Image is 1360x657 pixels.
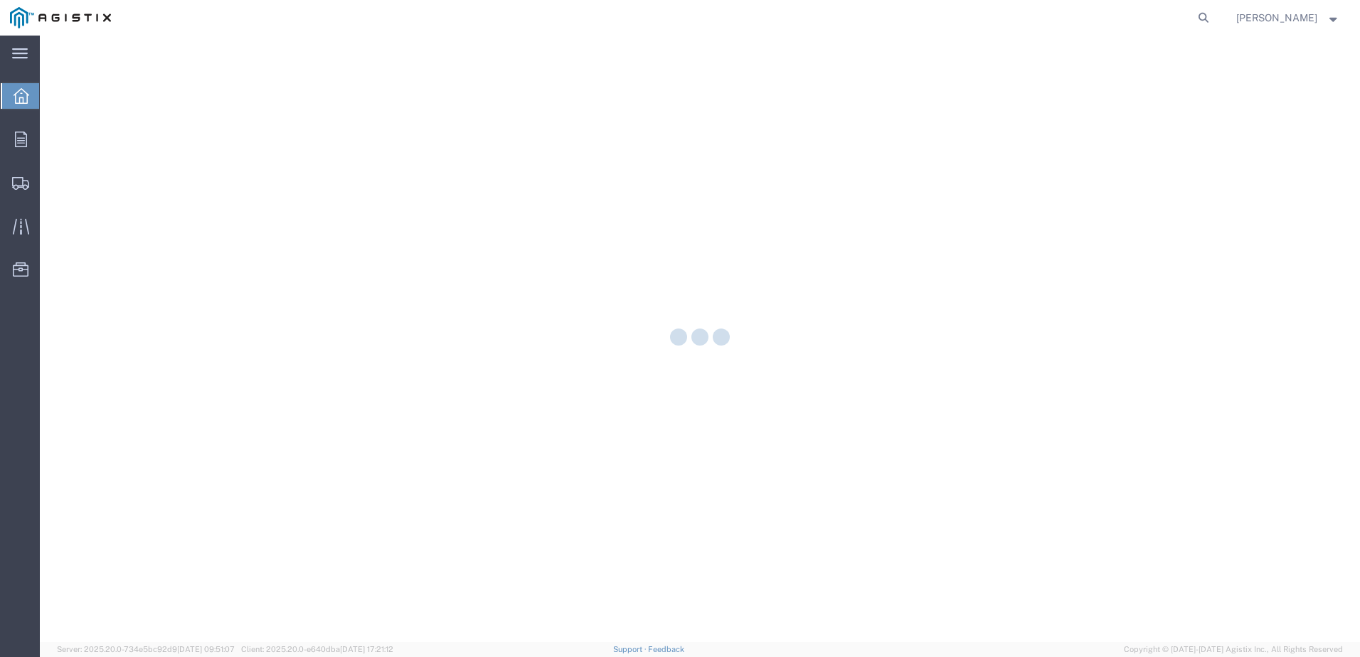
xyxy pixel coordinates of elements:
span: Fahim Zaman [1236,10,1317,26]
button: [PERSON_NAME] [1236,9,1341,26]
a: Feedback [648,645,684,653]
img: logo [10,7,111,28]
span: Client: 2025.20.0-e640dba [241,645,393,653]
span: [DATE] 17:21:12 [340,645,393,653]
span: Server: 2025.20.0-734e5bc92d9 [57,645,235,653]
span: [DATE] 09:51:07 [177,645,235,653]
a: Support [613,645,649,653]
span: Copyright © [DATE]-[DATE] Agistix Inc., All Rights Reserved [1124,643,1343,656]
